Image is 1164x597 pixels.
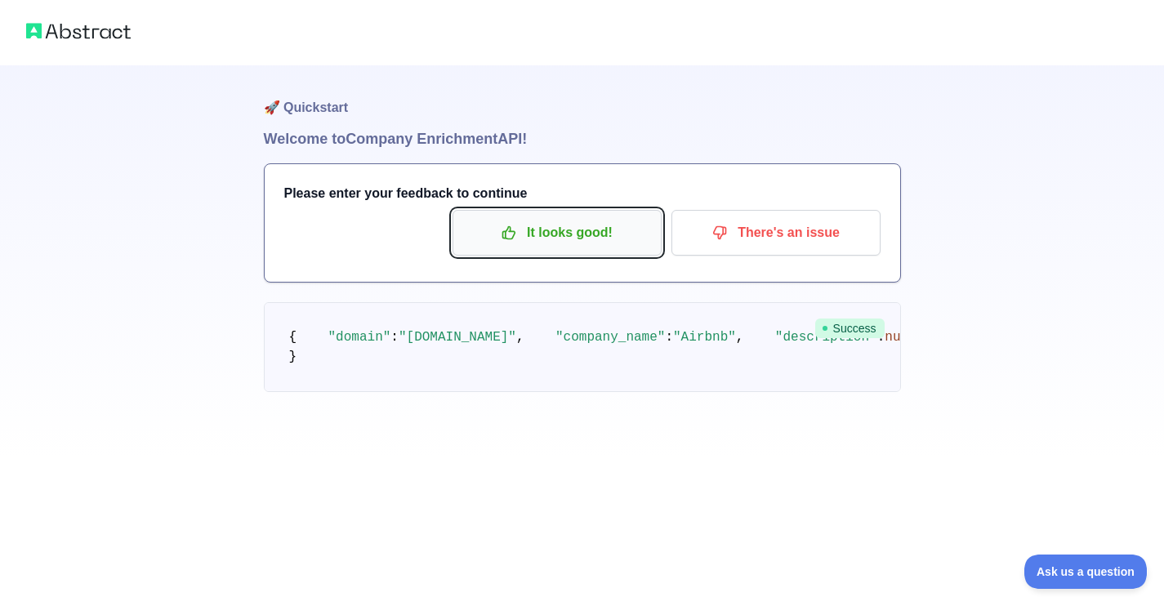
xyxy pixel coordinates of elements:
span: "description" [775,330,877,345]
span: Success [815,319,885,338]
span: "domain" [328,330,391,345]
span: { [289,330,297,345]
span: , [516,330,524,345]
span: : [665,330,673,345]
span: "Airbnb" [673,330,736,345]
span: , [736,330,744,345]
span: "company_name" [555,330,665,345]
h3: Please enter your feedback to continue [284,184,881,203]
span: null [885,330,916,345]
button: It looks good! [453,210,662,256]
h1: Welcome to Company Enrichment API! [264,127,901,150]
img: Abstract logo [26,20,131,42]
span: : [390,330,399,345]
button: There's an issue [671,210,881,256]
iframe: Toggle Customer Support [1024,555,1148,589]
span: "[DOMAIN_NAME]" [399,330,516,345]
p: There's an issue [684,219,868,247]
p: It looks good! [465,219,649,247]
h1: 🚀 Quickstart [264,65,901,127]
